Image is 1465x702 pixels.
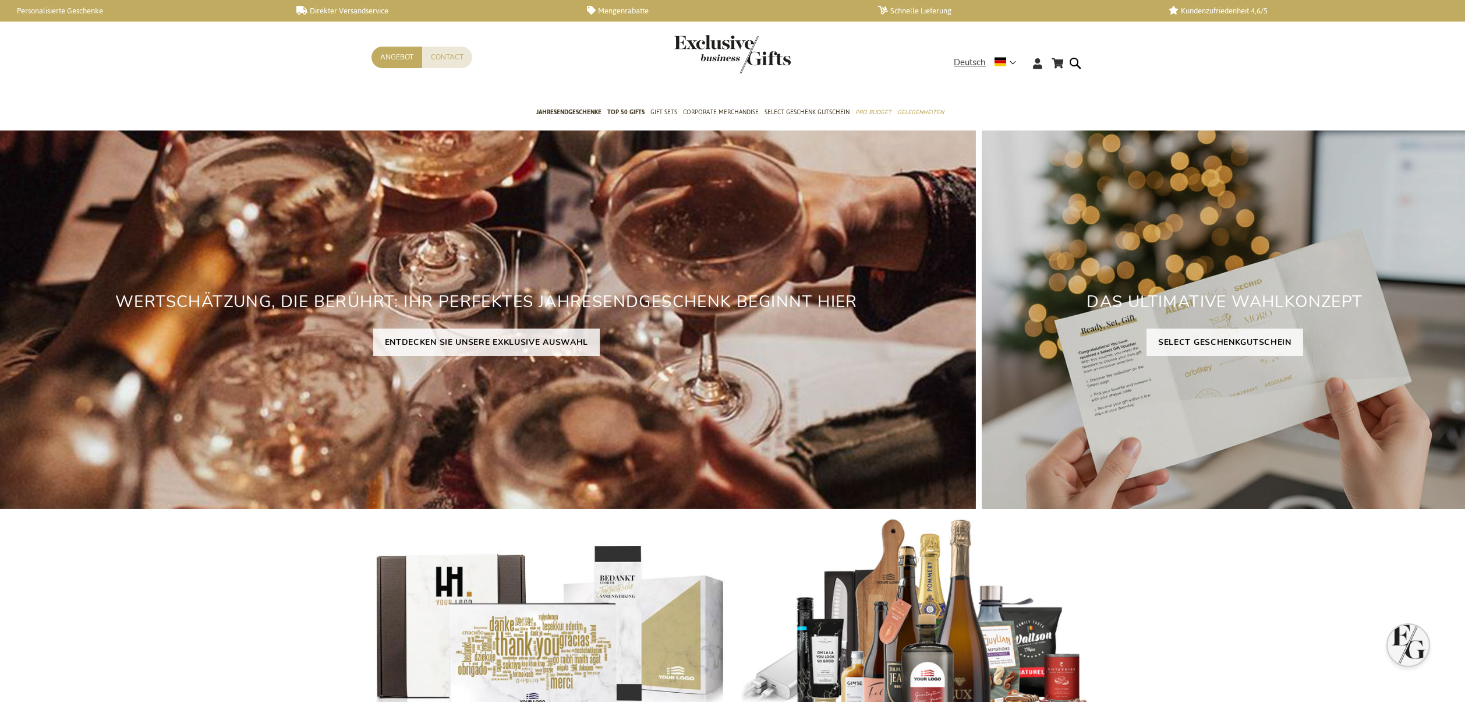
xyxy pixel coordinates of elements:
a: TOP 50 Gifts [607,98,645,128]
span: Jahresendgeschenke [536,106,601,118]
a: Jahresendgeschenke [536,98,601,128]
a: Gift Sets [650,98,677,128]
img: Exclusive Business gifts logo [674,35,791,73]
a: Pro Budget [855,98,891,128]
span: Pro Budget [855,106,891,118]
span: Gift Sets [650,106,677,118]
a: Schnelle Lieferung [878,6,1150,16]
a: Angebot [371,47,422,68]
span: Corporate Merchandise [683,106,759,118]
span: Deutsch [954,56,986,69]
span: TOP 50 Gifts [607,106,645,118]
a: Gelegenheiten [897,98,944,128]
a: Contact [422,47,472,68]
span: Gelegenheiten [897,106,944,118]
a: Kundenzufriedenheit 4,6/5 [1169,6,1441,16]
a: store logo [674,35,732,73]
a: Direkter Versandservice [296,6,568,16]
a: ENTDECKEN SIE UNSERE EXKLUSIVE AUSWAHL [373,329,600,356]
a: Select Geschenk Gutschein [765,98,850,128]
a: SELECT GESCHENKGUTSCHEIN [1146,329,1303,356]
span: Select Geschenk Gutschein [765,106,850,118]
a: Corporate Merchandise [683,98,759,128]
a: Personalisierte Geschenke [6,6,278,16]
a: Mengenrabatte [587,6,859,16]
